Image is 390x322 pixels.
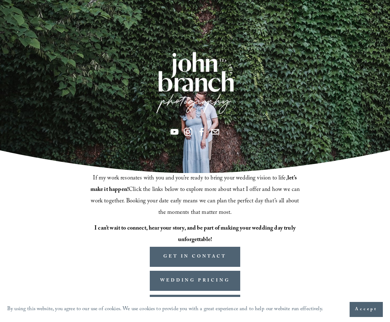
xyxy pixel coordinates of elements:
[150,247,241,267] a: GET IN CONTACT
[150,271,241,291] a: WEDDING PRICING
[170,128,179,136] a: YouTube
[150,295,241,315] a: PORTFOLIO
[184,128,192,136] a: Instagram
[90,174,301,218] span: If my work resonates with you and you’re ready to bring your wedding vision to life, Click the li...
[197,128,206,136] a: Facebook
[350,302,383,317] button: Accept
[7,304,323,314] p: By using this website, you agree to our use of cookies. We use cookies to provide you with a grea...
[211,128,219,136] a: info@jbivphotography.com
[94,224,297,245] strong: I can’t wait to connect, hear your story, and be part of making your wedding day truly unforgetta...
[355,306,377,313] span: Accept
